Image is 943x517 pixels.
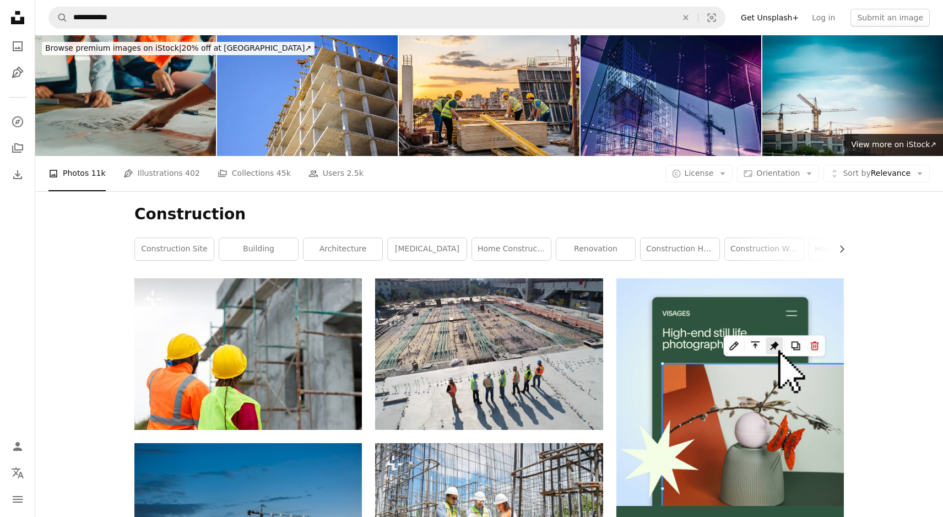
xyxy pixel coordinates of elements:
[7,35,29,57] a: Photos
[616,278,844,506] img: file-1723602894256-972c108553a7image
[185,167,200,179] span: 402
[7,462,29,484] button: Language
[308,156,364,191] a: Users 2.5k
[277,167,291,179] span: 45k
[685,169,714,177] span: License
[45,44,311,52] span: 20% off at [GEOGRAPHIC_DATA] ↗
[581,35,761,156] img: Construction crane and a new high rise building reflected into a newly built office building
[665,165,733,182] button: License
[698,7,725,28] button: Visual search
[219,238,298,260] a: building
[7,164,29,186] a: Download History
[48,7,725,29] form: Find visuals sitewide
[35,35,321,62] a: Browse premium images on iStock|20% off at [GEOGRAPHIC_DATA]↗
[7,111,29,133] a: Explore
[762,35,943,156] img: about 3 tower cranes installed at a construction site to build the city and blue sky
[674,7,698,28] button: Clear
[737,165,819,182] button: Orientation
[7,488,29,510] button: Menu
[7,62,29,84] a: Illustrations
[217,35,398,156] img: Construction of apartment building. Construction of high-rise, apartment building, apartment. Ind...
[134,204,844,224] h1: Construction
[49,7,68,28] button: Search Unsplash
[123,156,200,191] a: Illustrations 402
[399,35,579,156] img: Construction Workers Working On A Construction Site
[218,156,291,191] a: Collections 45k
[823,165,930,182] button: Sort byRelevance
[375,349,603,359] a: seven construction workers standing on white field
[134,349,362,359] a: a couple of construction workers standing next to each other
[734,9,805,26] a: Get Unsplash+
[832,238,844,260] button: scroll list to the right
[35,35,216,156] img: Closeup of team of industrial engineers meeting analyze machinery blueprints consult project on t...
[304,238,382,260] a: architecture
[7,435,29,457] a: Log in / Sign up
[7,137,29,159] a: Collections
[851,140,936,149] span: View more on iStock ↗
[844,134,943,156] a: View more on iStock↗
[725,238,804,260] a: construction workers
[346,167,363,179] span: 2.5k
[850,9,930,26] button: Submit an image
[388,238,467,260] a: [MEDICAL_DATA]
[805,9,842,26] a: Log in
[472,238,551,260] a: home construction
[843,169,870,177] span: Sort by
[556,238,635,260] a: renovation
[756,169,800,177] span: Orientation
[641,238,719,260] a: construction house
[135,238,214,260] a: construction site
[375,278,603,430] img: seven construction workers standing on white field
[843,168,911,179] span: Relevance
[809,238,888,260] a: house construction
[45,44,181,52] span: Browse premium images on iStock |
[134,278,362,430] img: a couple of construction workers standing next to each other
